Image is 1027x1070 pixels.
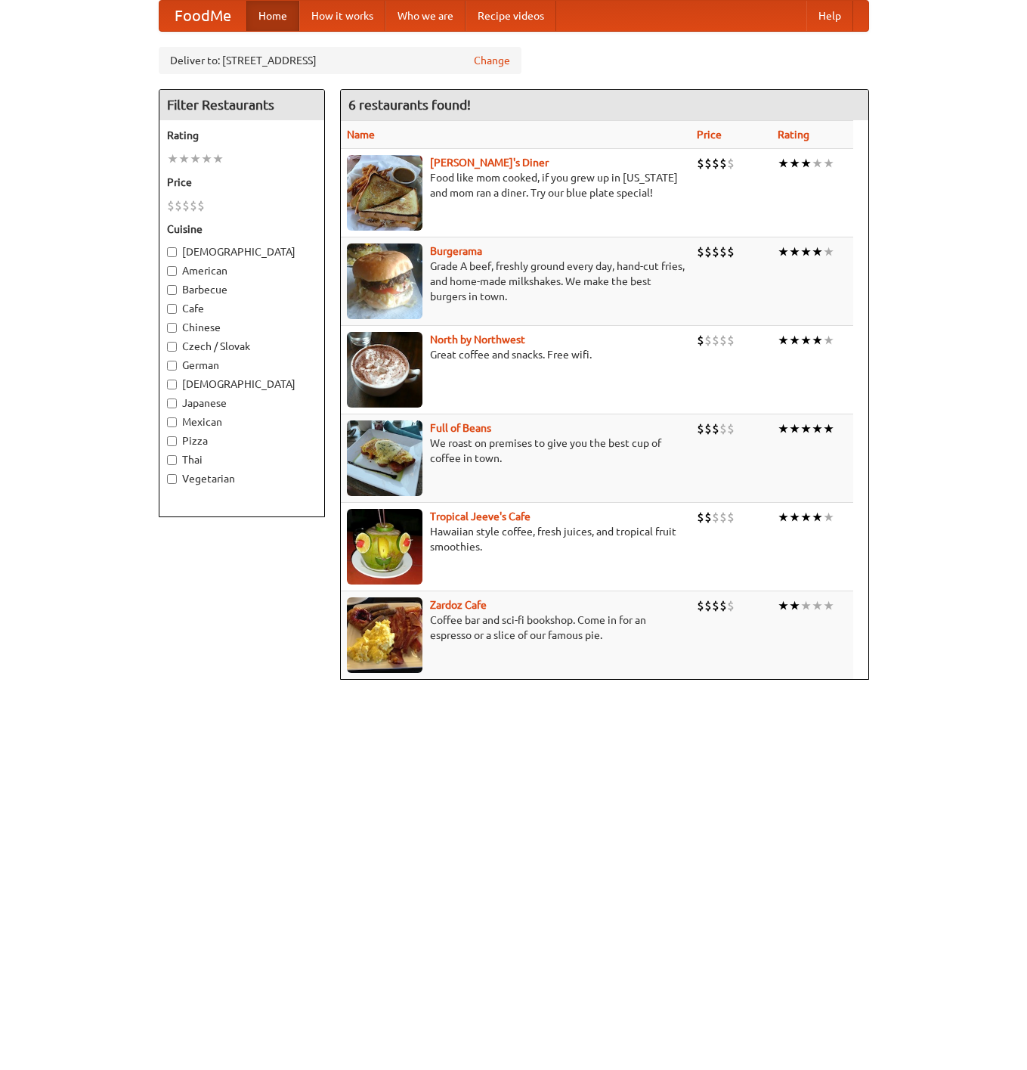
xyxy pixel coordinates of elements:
[800,509,812,526] li: ★
[347,436,685,466] p: We roast on premises to give you the best cup of coffee in town.
[712,155,719,172] li: $
[347,259,685,304] p: Grade A beef, freshly ground every day, hand-cut fries, and home-made milkshakes. We make the bes...
[167,358,317,373] label: German
[167,339,317,354] label: Czech / Slovak
[347,613,685,643] p: Coffee bar and sci-fi bookshop. Come in for an espresso or a slice of our famous pie.
[167,197,175,214] li: $
[347,597,422,673] img: zardoz.jpg
[789,243,800,260] li: ★
[430,245,482,257] b: Burgerama
[778,332,789,349] li: ★
[190,150,201,167] li: ★
[800,332,812,349] li: ★
[167,266,177,276] input: American
[789,420,800,437] li: ★
[704,420,712,437] li: $
[197,197,205,214] li: $
[167,282,317,297] label: Barbecue
[704,509,712,526] li: $
[823,243,834,260] li: ★
[167,455,177,465] input: Thai
[806,1,853,31] a: Help
[430,422,491,434] a: Full of Beans
[167,452,317,467] label: Thai
[167,395,317,411] label: Japanese
[778,155,789,172] li: ★
[697,155,704,172] li: $
[347,243,422,319] img: burgerama.jpg
[697,243,704,260] li: $
[201,150,212,167] li: ★
[697,332,704,349] li: $
[159,47,521,74] div: Deliver to: [STREET_ADDRESS]
[778,129,809,141] a: Rating
[812,509,823,526] li: ★
[727,243,735,260] li: $
[167,320,317,335] label: Chinese
[167,377,317,392] label: [DEMOGRAPHIC_DATA]
[800,155,812,172] li: ★
[789,597,800,614] li: ★
[778,597,789,614] li: ★
[712,420,719,437] li: $
[474,53,510,68] a: Change
[712,597,719,614] li: $
[167,285,177,295] input: Barbecue
[167,323,177,333] input: Chinese
[167,433,317,448] label: Pizza
[712,509,719,526] li: $
[167,342,177,352] input: Czech / Slovak
[167,301,317,316] label: Cafe
[789,509,800,526] li: ★
[167,474,177,484] input: Vegetarian
[778,420,789,437] li: ★
[727,597,735,614] li: $
[789,155,800,172] li: ★
[430,157,549,169] a: [PERSON_NAME]'s Diner
[430,333,525,346] a: North by Northwest
[800,243,812,260] li: ★
[704,597,712,614] li: $
[719,332,727,349] li: $
[167,222,317,237] h5: Cuisine
[212,150,224,167] li: ★
[727,420,735,437] li: $
[167,361,177,371] input: German
[347,347,685,362] p: Great coffee and snacks. Free wifi.
[719,597,727,614] li: $
[175,197,182,214] li: $
[704,332,712,349] li: $
[430,599,487,611] a: Zardoz Cafe
[167,150,178,167] li: ★
[430,510,531,523] a: Tropical Jeeve's Cafe
[167,175,317,190] h5: Price
[719,155,727,172] li: $
[812,243,823,260] li: ★
[167,263,317,278] label: American
[704,155,712,172] li: $
[719,243,727,260] li: $
[347,420,422,496] img: beans.jpg
[167,247,177,257] input: [DEMOGRAPHIC_DATA]
[712,243,719,260] li: $
[466,1,556,31] a: Recipe videos
[167,414,317,430] label: Mexican
[348,98,471,112] ng-pluralize: 6 restaurants found!
[167,417,177,427] input: Mexican
[178,150,190,167] li: ★
[823,597,834,614] li: ★
[167,399,177,408] input: Japanese
[347,170,685,200] p: Food like mom cooked, if you grew up in [US_STATE] and mom ran a diner. Try our blue plate special!
[719,509,727,526] li: $
[704,243,712,260] li: $
[823,509,834,526] li: ★
[167,244,317,259] label: [DEMOGRAPHIC_DATA]
[727,332,735,349] li: $
[697,129,722,141] a: Price
[697,509,704,526] li: $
